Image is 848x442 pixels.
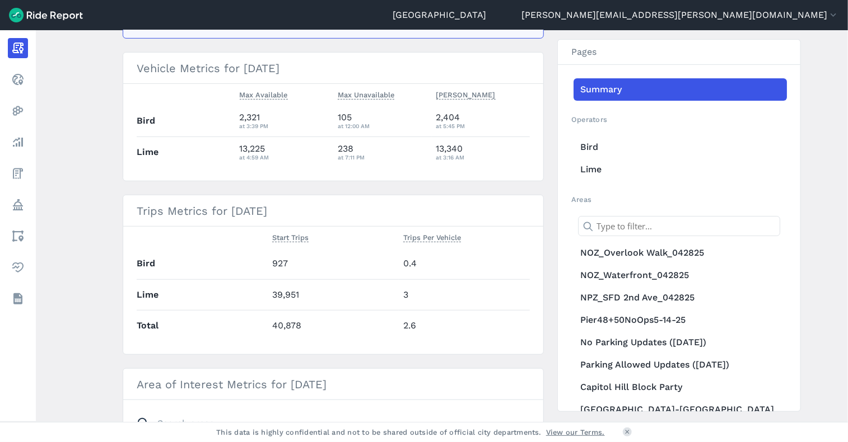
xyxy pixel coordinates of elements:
h2: Operators [571,114,787,125]
div: 105 [338,111,427,131]
td: 927 [268,248,399,279]
div: at 5:45 PM [436,121,530,131]
th: Lime [137,279,268,310]
a: Health [8,257,28,278]
a: View our Terms. [546,427,605,438]
div: 2,321 [240,111,329,131]
a: Realtime [8,69,28,90]
a: Pier48+50NoOps5-14-25 [574,309,787,331]
div: 238 [338,142,427,162]
span: Start Trips [272,231,309,242]
a: NPZ_SFD 2nd Ave_042825 [574,286,787,309]
span: Trips Per Vehicle [403,231,461,242]
div: 13,225 [240,142,329,162]
a: NOZ_Overlook Walk_042825 [574,242,787,264]
a: NOZ_Waterfront_042825 [574,264,787,286]
a: Analyze [8,132,28,152]
a: Policy [8,195,28,215]
td: 39,951 [268,279,399,310]
span: [PERSON_NAME] [436,88,496,100]
div: at 7:11 PM [338,152,427,162]
td: 40,878 [268,310,399,341]
a: [GEOGRAPHIC_DATA]-[GEOGRAPHIC_DATA] [574,398,787,421]
th: Total [137,310,268,341]
button: Trips Per Vehicle [403,231,461,244]
a: [GEOGRAPHIC_DATA] [393,8,486,22]
a: Bird [574,136,787,158]
button: Start Trips [272,231,309,244]
button: [PERSON_NAME] [436,88,496,102]
div: 2,404 [436,111,530,131]
td: 0.4 [399,248,530,279]
div: at 3:39 PM [240,121,329,131]
a: Summary [574,78,787,101]
a: Capitol Hill Block Party [574,376,787,398]
h3: Pages [558,40,800,65]
td: 2.6 [399,310,530,341]
img: Ride Report [9,8,83,22]
a: Lime [574,158,787,181]
h3: Trips Metrics for [DATE] [123,195,543,227]
div: at 12:00 AM [338,121,427,131]
td: 3 [399,279,530,310]
h3: Area of Interest Metrics for [DATE] [123,369,543,400]
a: Areas [8,226,28,246]
input: Type to filter... [578,216,780,236]
button: Max Unavailable [338,88,394,102]
a: No Parking Updates ([DATE]) [574,331,787,354]
button: Max Available [240,88,288,102]
a: Datasets [8,289,28,309]
span: Max Unavailable [338,88,394,100]
a: Fees [8,163,28,184]
div: 13,340 [436,142,530,162]
input: Search areas [130,413,523,434]
div: at 4:59 AM [240,152,329,162]
h2: Areas [571,194,787,205]
th: Bird [137,248,268,279]
h3: Vehicle Metrics for [DATE] [123,53,543,84]
div: at 3:16 AM [436,152,530,162]
span: Max Available [240,88,288,100]
th: Bird [137,106,235,137]
a: Heatmaps [8,101,28,121]
th: Lime [137,137,235,167]
button: [PERSON_NAME][EMAIL_ADDRESS][PERSON_NAME][DOMAIN_NAME] [521,8,839,22]
a: Parking Allowed Updates ([DATE]) [574,354,787,376]
a: Report [8,38,28,58]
